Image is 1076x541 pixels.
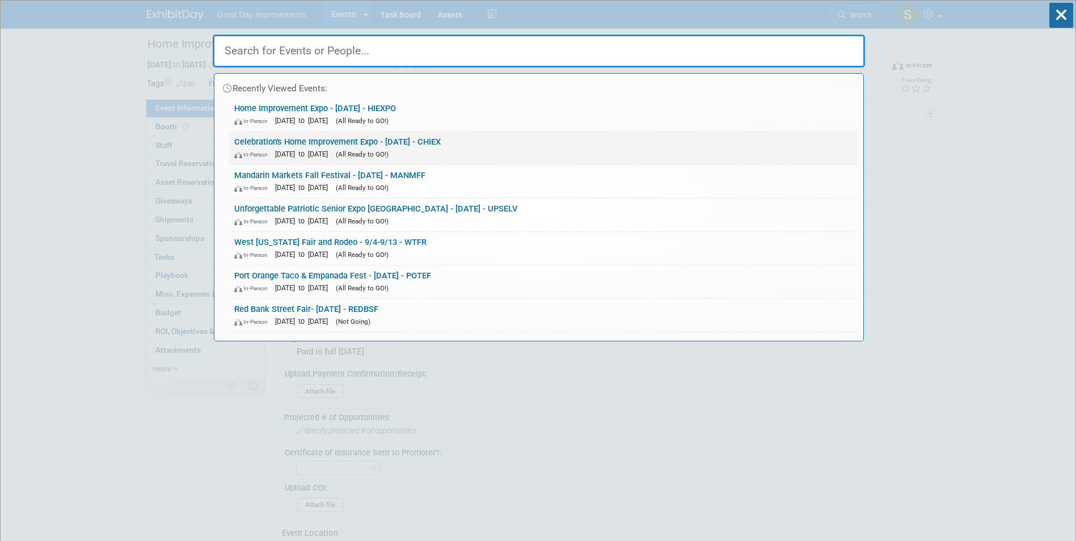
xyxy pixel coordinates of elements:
[275,317,334,326] span: [DATE] to [DATE]
[229,198,858,231] a: Unforgettable Patriotic Senior Expo [GEOGRAPHIC_DATA] - [DATE] - UPSELV In-Person [DATE] to [DATE...
[229,265,858,298] a: Port Orange Taco & Empanada Fest - [DATE] - POTEF In-Person [DATE] to [DATE] (All Ready to GO!)
[336,251,389,259] span: (All Ready to GO!)
[213,35,865,67] input: Search for Events or People...
[275,250,334,259] span: [DATE] to [DATE]
[234,318,273,326] span: In-Person
[275,183,334,192] span: [DATE] to [DATE]
[229,165,858,198] a: Mandarin Markets Fall Festival - [DATE] - MANMFF In-Person [DATE] to [DATE] (All Ready to GO!)
[229,98,858,131] a: Home Improvement Expo - [DATE] - HIEXPO In-Person [DATE] to [DATE] (All Ready to GO!)
[336,150,389,158] span: (All Ready to GO!)
[229,232,858,265] a: West [US_STATE] Fair and Rodeo - 9/4-9/13 - WTFR In-Person [DATE] to [DATE] (All Ready to GO!)
[275,217,334,225] span: [DATE] to [DATE]
[234,117,273,125] span: In-Person
[336,117,389,125] span: (All Ready to GO!)
[336,318,370,326] span: (Not Going)
[275,150,334,158] span: [DATE] to [DATE]
[275,284,334,292] span: [DATE] to [DATE]
[336,184,389,192] span: (All Ready to GO!)
[234,218,273,225] span: In-Person
[234,184,273,192] span: In-Person
[234,251,273,259] span: In-Person
[229,132,858,164] a: Celebration's Home Improvement Expo - [DATE] - CHIEX In-Person [DATE] to [DATE] (All Ready to GO!)
[275,116,334,125] span: [DATE] to [DATE]
[220,74,858,98] div: Recently Viewed Events:
[336,217,389,225] span: (All Ready to GO!)
[229,299,858,332] a: Red Bank Street Fair- [DATE] - REDBSF In-Person [DATE] to [DATE] (Not Going)
[234,151,273,158] span: In-Person
[336,284,389,292] span: (All Ready to GO!)
[234,285,273,292] span: In-Person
